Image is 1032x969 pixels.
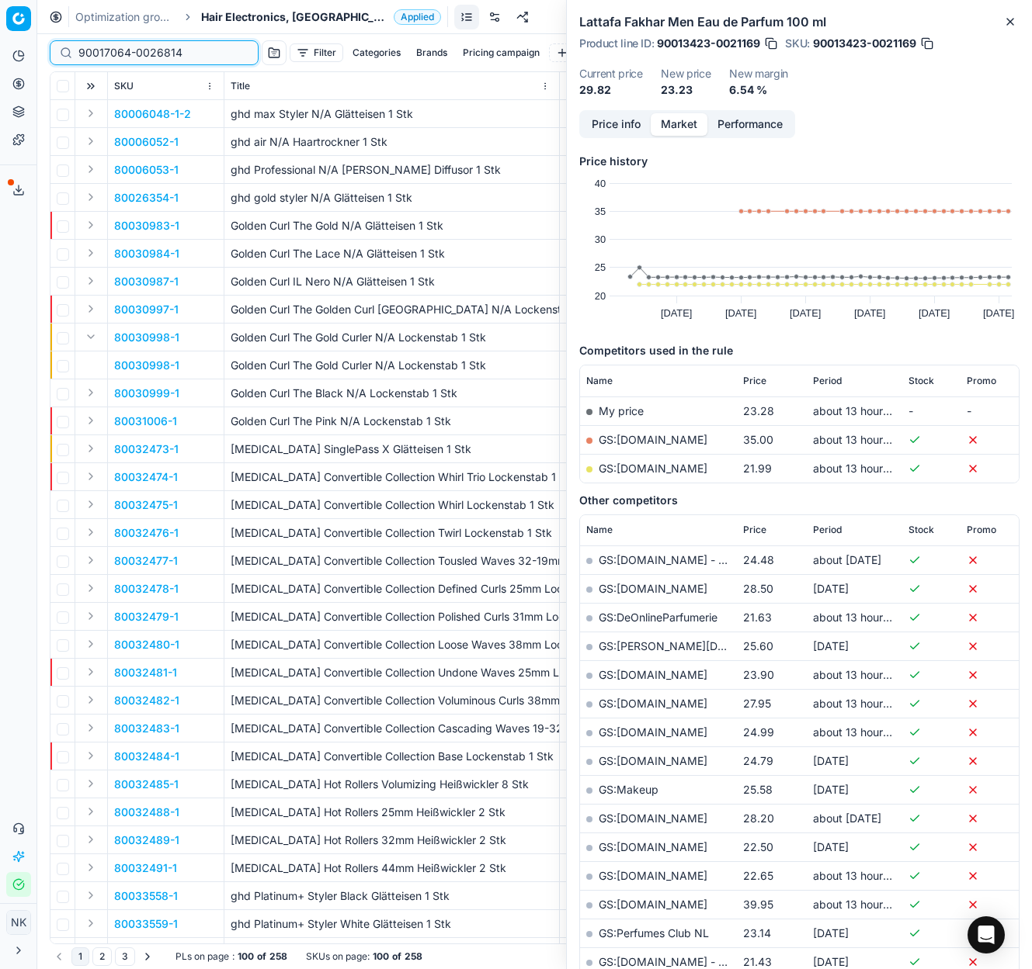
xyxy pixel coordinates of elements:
[82,858,100,877] button: Expand
[114,581,179,597] button: 80032478-1
[114,302,179,317] button: 80030997-1
[813,375,842,387] span: Period
[582,113,651,136] button: Price info
[114,721,179,736] button: 80032483-1
[231,777,553,792] p: [MEDICAL_DATA] Hot Rollers Volumizing Heißwickler 8 Stk
[599,668,707,681] a: GS:[DOMAIN_NAME]
[579,343,1020,358] h5: Competitors used in the rule
[410,43,453,62] button: Brands
[743,955,772,968] span: 21.43
[114,916,178,932] button: 80033559-1
[231,414,553,429] p: Golden Curl The Pink N/A Lockenstab 1 Stk
[82,551,100,569] button: Expand
[114,693,179,708] button: 80032482-1
[599,404,644,417] span: My price
[968,916,1005,953] div: Open Intercom Messenger
[231,218,553,234] p: Golden Curl The Gold N/A Glätteisen 1 Stk
[743,725,774,739] span: 24.99
[231,80,250,92] span: Title
[82,663,100,681] button: Expand
[599,462,707,475] a: GS:[DOMAIN_NAME]
[599,898,707,911] a: GS:[DOMAIN_NAME]
[983,307,1014,319] text: [DATE]
[813,582,849,595] span: [DATE]
[231,832,553,848] p: [MEDICAL_DATA] Hot Rollers 32mm Heißwickler 2 Stk
[50,947,157,966] nav: pagination
[114,860,177,876] p: 80032491-1
[813,754,849,767] span: [DATE]
[75,9,175,25] a: Optimization groups
[114,190,179,206] button: 80026354-1
[743,433,773,446] span: 35.00
[114,749,179,764] button: 80032484-1
[902,396,961,425] td: -
[231,358,553,373] p: Golden Curl The Gold Curler N/A Lockenstab 1 Stk
[813,869,911,882] span: about 13 hours ago
[138,947,157,966] button: Go to next page
[114,106,191,122] p: 80006048-1-2
[743,553,774,566] span: 24.48
[743,754,773,767] span: 24.79
[114,80,134,92] span: SKU
[743,668,774,681] span: 23.90
[114,888,178,904] p: 80033558-1
[599,955,733,968] a: GS:[DOMAIN_NAME] - NL
[114,274,179,289] p: 80030987-1
[114,386,179,401] p: 80030999-1
[114,609,179,625] button: 80032479-1
[231,134,553,150] p: ghd air N/A Haartrockner 1 Stk
[599,812,707,825] a: GS:[DOMAIN_NAME]
[82,104,100,123] button: Expand
[114,246,179,261] p: 80030984-1
[82,635,100,653] button: Expand
[114,665,177,680] p: 80032481-1
[813,725,911,739] span: about 13 hours ago
[82,327,100,346] button: Expand
[114,218,179,234] p: 80030983-1
[595,234,606,245] text: 30
[743,375,766,387] span: Price
[82,132,100,151] button: Expand
[599,840,707,853] a: GS:[DOMAIN_NAME]
[813,840,849,853] span: [DATE]
[114,134,179,150] button: 80006052-1
[743,869,773,882] span: 22.65
[813,697,911,710] span: about 13 hours ago
[231,274,553,289] p: Golden Curl IL Nero N/A Glätteisen 1 Stk
[919,307,950,319] text: [DATE]
[231,609,553,625] p: [MEDICAL_DATA] Convertible Collection Polished Curls 31mm Lockenstab 1 Stk
[579,38,654,49] span: Product line ID :
[599,783,658,796] a: GS:Makeup
[82,244,100,262] button: Expand
[373,950,389,963] strong: 100
[82,188,100,206] button: Expand
[114,525,179,541] button: 80032476-1
[114,469,178,485] button: 80032474-1
[231,721,553,736] p: [MEDICAL_DATA] Convertible Collection Cascading Waves 19-32mm Lockenstab 1 Stk
[231,246,553,261] p: Golden Curl The Lace N/A Glätteisen 1 Stk
[813,668,911,681] span: about 13 hours ago
[114,358,179,373] p: 80030998-1
[114,832,179,848] button: 80032489-1
[599,697,707,710] a: GS:[DOMAIN_NAME]
[114,497,178,513] button: 80032475-1
[707,113,793,136] button: Performance
[595,261,606,273] text: 25
[785,38,810,49] span: SKU :
[231,805,553,820] p: [MEDICAL_DATA] Hot Rollers 25mm Heißwickler 2 Stk
[82,690,100,709] button: Expand
[599,754,707,767] a: GS:[DOMAIN_NAME]
[579,154,1020,169] h5: Price history
[114,162,179,178] button: 80006053-1
[114,553,178,569] button: 80032477-1
[231,749,553,764] p: [MEDICAL_DATA] Convertible Collection Base Lockenstab 1 Stk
